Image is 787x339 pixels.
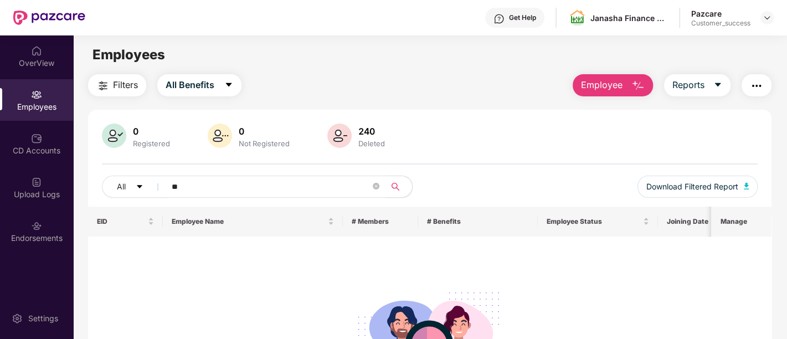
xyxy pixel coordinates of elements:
[664,74,731,96] button: Reportscaret-down
[25,313,61,324] div: Settings
[31,45,42,56] img: svg+xml;base64,PHN2ZyBpZD0iSG9tZSIgeG1sbnM9Imh0dHA6Ly93d3cudzMub3JnLzIwMDAvc3ZnIiB3aWR0aD0iMjAiIG...
[343,207,418,237] th: # Members
[131,139,172,148] div: Registered
[102,176,169,198] button: Allcaret-down
[31,220,42,232] img: svg+xml;base64,PHN2ZyBpZD0iRW5kb3JzZW1lbnRzIiB4bWxucz0iaHR0cDovL3d3dy53My5vcmcvMjAwMC9zdmciIHdpZH...
[646,181,738,193] span: Download Filtered Report
[31,89,42,100] img: svg+xml;base64,PHN2ZyBpZD0iRW1wbG95ZWVzIiB4bWxucz0iaHR0cDovL3d3dy53My5vcmcvMjAwMC9zdmciIHdpZHRoPS...
[236,126,292,137] div: 0
[712,207,771,237] th: Manage
[172,217,326,226] span: Employee Name
[224,80,233,90] span: caret-down
[102,124,126,148] img: svg+xml;base64,PHN2ZyB4bWxucz0iaHR0cDovL3d3dy53My5vcmcvMjAwMC9zdmciIHhtbG5zOnhsaW5rPSJodHRwOi8vd3...
[672,78,704,92] span: Reports
[12,313,23,324] img: svg+xml;base64,PHN2ZyBpZD0iU2V0dGluZy0yMHgyMCIgeG1sbnM9Imh0dHA6Ly93d3cudzMub3JnLzIwMDAvc3ZnIiB3aW...
[88,74,146,96] button: Filters
[509,13,536,22] div: Get Help
[667,217,731,226] span: Joining Date
[31,133,42,144] img: svg+xml;base64,PHN2ZyBpZD0iQ0RfQWNjb3VudHMiIGRhdGEtbmFtZT0iQ0QgQWNjb3VudHMiIHhtbG5zPSJodHRwOi8vd3...
[113,78,138,92] span: Filters
[569,9,585,27] img: Janasha%20Logo%20(1).png
[136,183,143,192] span: caret-down
[166,78,214,92] span: All Benefits
[373,182,379,192] span: close-circle
[13,11,85,25] img: New Pazcare Logo
[97,217,146,226] span: EID
[236,139,292,148] div: Not Registered
[744,183,749,189] img: svg+xml;base64,PHN2ZyB4bWxucz0iaHR0cDovL3d3dy53My5vcmcvMjAwMC9zdmciIHhtbG5zOnhsaW5rPSJodHRwOi8vd3...
[713,80,722,90] span: caret-down
[356,126,387,137] div: 240
[590,13,668,23] div: Janasha Finance Private Limited
[96,79,110,93] img: svg+xml;base64,PHN2ZyB4bWxucz0iaHR0cDovL3d3dy53My5vcmcvMjAwMC9zdmciIHdpZHRoPSIyNCIgaGVpZ2h0PSIyNC...
[573,74,653,96] button: Employee
[658,207,748,237] th: Joining Date
[157,74,241,96] button: All Benefitscaret-down
[691,8,750,19] div: Pazcare
[31,177,42,188] img: svg+xml;base64,PHN2ZyBpZD0iVXBsb2FkX0xvZ3MiIGRhdGEtbmFtZT0iVXBsb2FkIExvZ3MiIHhtbG5zPSJodHRwOi8vd3...
[637,176,758,198] button: Download Filtered Report
[763,13,771,22] img: svg+xml;base64,PHN2ZyBpZD0iRHJvcGRvd24tMzJ4MzIiIHhtbG5zPSJodHRwOi8vd3d3LnczLm9yZy8yMDAwL3N2ZyIgd2...
[208,124,232,148] img: svg+xml;base64,PHN2ZyB4bWxucz0iaHR0cDovL3d3dy53My5vcmcvMjAwMC9zdmciIHhtbG5zOnhsaW5rPSJodHRwOi8vd3...
[163,207,343,237] th: Employee Name
[691,19,750,28] div: Customer_success
[356,139,387,148] div: Deleted
[88,207,163,237] th: EID
[385,182,407,191] span: search
[750,79,763,93] img: svg+xml;base64,PHN2ZyB4bWxucz0iaHR0cDovL3d3dy53My5vcmcvMjAwMC9zdmciIHdpZHRoPSIyNCIgaGVpZ2h0PSIyNC...
[131,126,172,137] div: 0
[373,183,379,189] span: close-circle
[493,13,505,24] img: svg+xml;base64,PHN2ZyBpZD0iSGVscC0zMngzMiIgeG1sbnM9Imh0dHA6Ly93d3cudzMub3JnLzIwMDAvc3ZnIiB3aWR0aD...
[117,181,126,193] span: All
[385,176,413,198] button: search
[538,207,658,237] th: Employee Status
[327,124,352,148] img: svg+xml;base64,PHN2ZyB4bWxucz0iaHR0cDovL3d3dy53My5vcmcvMjAwMC9zdmciIHhtbG5zOnhsaW5rPSJodHRwOi8vd3...
[631,79,645,93] img: svg+xml;base64,PHN2ZyB4bWxucz0iaHR0cDovL3d3dy53My5vcmcvMjAwMC9zdmciIHhtbG5zOnhsaW5rPSJodHRwOi8vd3...
[547,217,641,226] span: Employee Status
[581,78,623,92] span: Employee
[92,47,165,63] span: Employees
[418,207,538,237] th: # Benefits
